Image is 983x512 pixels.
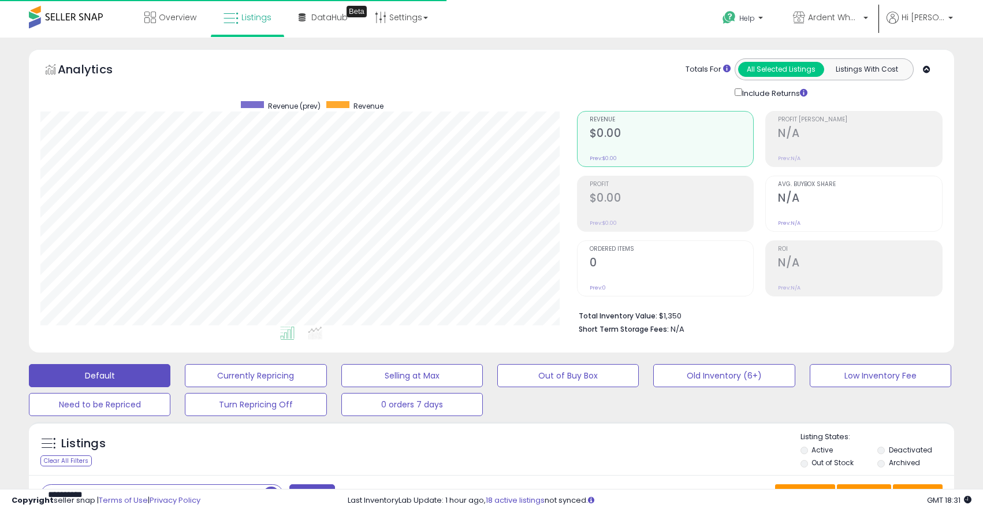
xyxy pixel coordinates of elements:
[268,101,321,111] span: Revenue (prev)
[902,12,945,23] span: Hi [PERSON_NAME]
[185,393,326,416] button: Turn Repricing Off
[811,445,833,455] label: Active
[590,117,754,123] span: Revenue
[739,13,755,23] span: Help
[12,495,54,506] strong: Copyright
[590,246,754,253] span: Ordered Items
[778,191,942,207] h2: N/A
[353,101,383,111] span: Revenue
[590,284,606,291] small: Prev: 0
[811,458,854,468] label: Out of Stock
[810,364,951,387] button: Low Inventory Fee
[824,62,910,77] button: Listings With Cost
[775,484,835,504] button: Save View
[686,64,731,75] div: Totals For
[889,445,932,455] label: Deactivated
[185,364,326,387] button: Currently Repricing
[341,364,483,387] button: Selling at Max
[713,2,775,38] a: Help
[844,488,881,500] span: Columns
[887,12,953,38] a: Hi [PERSON_NAME]
[927,495,971,506] span: 2025-10-12 18:31 GMT
[889,458,920,468] label: Archived
[778,256,942,272] h2: N/A
[726,86,821,99] div: Include Returns
[653,364,795,387] button: Old Inventory (6+)
[590,191,754,207] h2: $0.00
[590,127,754,142] h2: $0.00
[590,181,754,188] span: Profit
[778,155,800,162] small: Prev: N/A
[778,246,942,253] span: ROI
[58,61,135,80] h5: Analytics
[29,364,170,387] button: Default
[289,484,334,504] button: Filters
[347,6,367,17] div: Tooltip anchor
[590,220,617,227] small: Prev: $0.00
[579,324,669,334] b: Short Term Storage Fees:
[40,455,92,466] div: Clear All Filters
[590,256,754,272] h2: 0
[778,117,942,123] span: Profit [PERSON_NAME]
[590,155,617,162] small: Prev: $0.00
[348,495,971,506] div: Last InventoryLab Update: 1 hour ago, not synced.
[159,12,196,23] span: Overview
[722,10,736,25] i: Get Help
[778,127,942,142] h2: N/A
[671,324,684,335] span: N/A
[61,436,106,452] h5: Listings
[486,495,545,506] a: 18 active listings
[778,181,942,188] span: Avg. Buybox Share
[778,220,800,227] small: Prev: N/A
[241,12,271,23] span: Listings
[893,484,943,504] button: Actions
[497,364,639,387] button: Out of Buy Box
[808,12,860,23] span: Ardent Wholesale
[738,62,824,77] button: All Selected Listings
[800,432,954,443] p: Listing States:
[579,308,934,322] li: $1,350
[778,284,800,291] small: Prev: N/A
[29,393,170,416] button: Need to be Repriced
[341,393,483,416] button: 0 orders 7 days
[12,495,200,506] div: seller snap | |
[837,484,891,504] button: Columns
[311,12,348,23] span: DataHub
[579,311,657,321] b: Total Inventory Value:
